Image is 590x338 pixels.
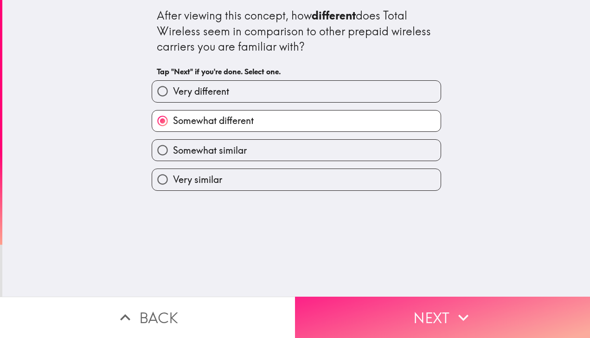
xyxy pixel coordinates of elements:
span: Somewhat different [173,114,254,127]
button: Next [295,297,590,338]
h6: Tap "Next" if you're done. Select one. [157,66,436,77]
button: Somewhat similar [152,140,441,161]
div: After viewing this concept, how does Total Wireless seem in comparison to other prepaid wireless ... [157,8,436,55]
button: Very different [152,81,441,102]
span: Somewhat similar [173,144,247,157]
span: Very similar [173,173,222,186]
button: Somewhat different [152,110,441,131]
span: Very different [173,85,229,98]
b: different [312,8,356,22]
button: Very similar [152,169,441,190]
